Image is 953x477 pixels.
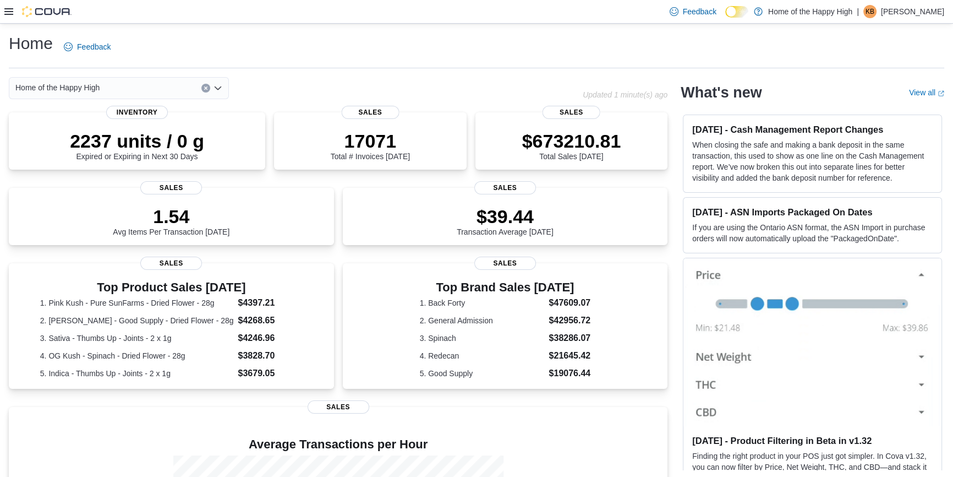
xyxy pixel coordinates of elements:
[341,106,399,119] span: Sales
[938,90,944,97] svg: External link
[420,297,545,308] dt: 1. Back Forty
[420,368,545,379] dt: 5. Good Supply
[22,6,72,17] img: Cova
[106,106,168,119] span: Inventory
[857,5,859,18] p: |
[549,367,591,380] dd: $19076.44
[692,222,933,244] p: If you are using the Ontario ASN format, the ASN Import in purchase orders will now automatically...
[40,333,234,344] dt: 3. Sativa - Thumbs Up - Joints - 2 x 1g
[331,130,410,161] div: Total # Invoices [DATE]
[681,84,762,101] h2: What's new
[522,130,621,152] p: $673210.81
[238,349,303,362] dd: $3828.70
[420,281,591,294] h3: Top Brand Sales [DATE]
[201,84,210,93] button: Clear input
[140,181,202,194] span: Sales
[583,90,667,99] p: Updated 1 minute(s) ago
[909,88,944,97] a: View allExternal link
[140,257,202,270] span: Sales
[863,5,877,18] div: Katelynd Bartelen
[113,205,229,227] p: 1.54
[40,368,234,379] dt: 5. Indica - Thumbs Up - Joints - 2 x 1g
[866,5,874,18] span: KB
[59,36,115,58] a: Feedback
[40,315,234,326] dt: 2. [PERSON_NAME] - Good Supply - Dried Flower - 28g
[549,296,591,310] dd: $47609.07
[474,257,536,270] span: Sales
[768,5,852,18] p: Home of the Happy High
[549,349,591,362] dd: $21645.42
[70,130,204,161] div: Expired or Expiring in Next 30 Days
[420,315,545,326] dt: 2. General Admission
[40,281,303,294] h3: Top Product Sales [DATE]
[683,6,716,17] span: Feedback
[331,130,410,152] p: 17071
[9,32,53,55] h1: Home
[18,438,659,451] h4: Average Transactions per Hour
[238,296,303,310] dd: $4397.21
[692,207,933,218] h3: [DATE] - ASN Imports Packaged On Dates
[549,314,591,327] dd: $42956.72
[238,367,303,380] dd: $3679.05
[881,5,944,18] p: [PERSON_NAME]
[15,81,100,94] span: Home of the Happy High
[238,314,303,327] dd: $4268.65
[40,297,234,308] dt: 1. Pink Kush - Pure SunFarms - Dried Flower - 28g
[692,435,933,446] h3: [DATE] - Product Filtering in Beta in v1.32
[725,6,748,18] input: Dark Mode
[70,130,204,152] p: 2237 units / 0 g
[420,350,545,361] dt: 4. Redecan
[665,1,721,23] a: Feedback
[77,41,111,52] span: Feedback
[692,139,933,183] p: When closing the safe and making a bank deposit in the same transaction, this used to show as one...
[522,130,621,161] div: Total Sales [DATE]
[238,332,303,345] dd: $4246.96
[40,350,234,361] dt: 4. OG Kush - Spinach - Dried Flower - 28g
[213,84,222,93] button: Open list of options
[549,332,591,345] dd: $38286.07
[474,181,536,194] span: Sales
[457,205,554,236] div: Transaction Average [DATE]
[420,333,545,344] dt: 3. Spinach
[692,124,933,135] h3: [DATE] - Cash Management Report Changes
[543,106,600,119] span: Sales
[113,205,229,236] div: Avg Items Per Transaction [DATE]
[457,205,554,227] p: $39.44
[308,400,369,414] span: Sales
